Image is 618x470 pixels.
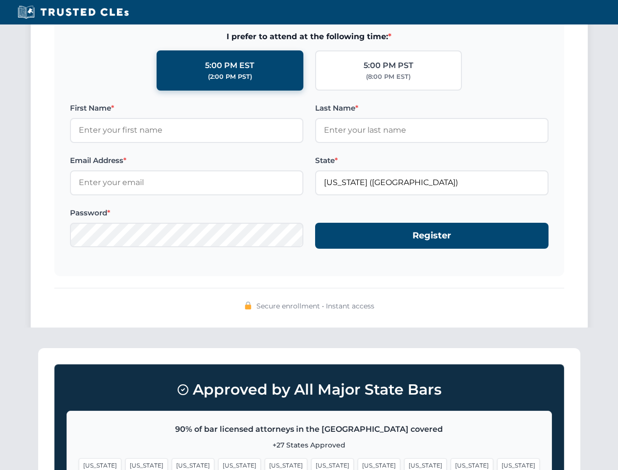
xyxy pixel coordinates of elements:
[70,207,303,219] label: Password
[79,423,540,436] p: 90% of bar licensed attorneys in the [GEOGRAPHIC_DATA] covered
[315,170,549,195] input: Florida (FL)
[70,102,303,114] label: First Name
[205,59,254,72] div: 5:00 PM EST
[256,301,374,311] span: Secure enrollment • Instant access
[70,118,303,142] input: Enter your first name
[70,155,303,166] label: Email Address
[15,5,132,20] img: Trusted CLEs
[364,59,413,72] div: 5:00 PM PST
[366,72,411,82] div: (8:00 PM EST)
[208,72,252,82] div: (2:00 PM PST)
[315,118,549,142] input: Enter your last name
[70,30,549,43] span: I prefer to attend at the following time:
[79,440,540,450] p: +27 States Approved
[315,102,549,114] label: Last Name
[315,155,549,166] label: State
[67,376,552,403] h3: Approved by All Major State Bars
[244,302,252,309] img: 🔒
[315,223,549,249] button: Register
[70,170,303,195] input: Enter your email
